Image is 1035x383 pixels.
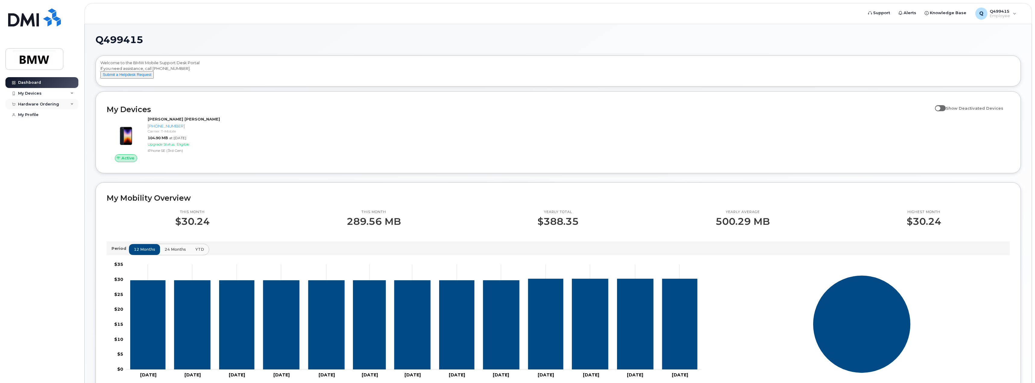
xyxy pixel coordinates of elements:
tspan: $20 [114,306,123,312]
p: This month [175,210,210,215]
p: $30.24 [907,216,941,227]
tspan: [DATE] [362,372,378,378]
tspan: [DATE] [404,372,421,378]
g: 201-824-3380 [131,279,697,369]
tspan: $0 [117,366,123,372]
tspan: [DATE] [185,372,201,378]
h2: My Devices [107,105,932,114]
g: Series [813,275,911,373]
span: 104.90 MB [148,136,168,140]
a: Submit a Helpdesk Request [100,72,154,77]
input: Show Deactivated Devices [935,102,940,107]
span: Upgrade Status: [148,142,175,146]
span: Active [121,155,134,161]
img: image20231002-3703462-1angbar.jpeg [112,119,140,148]
tspan: $5 [117,351,123,357]
tspan: [DATE] [672,372,688,378]
h2: My Mobility Overview [107,193,1010,202]
p: This month [347,210,401,215]
tspan: [DATE] [493,372,509,378]
tspan: $30 [114,276,123,282]
tspan: $35 [114,262,123,267]
p: Yearly average [716,210,770,215]
span: Q499415 [96,35,143,44]
tspan: [DATE] [229,372,245,378]
tspan: [DATE] [140,372,156,378]
div: [PHONE_NUMBER] [148,123,325,129]
p: 289.56 MB [347,216,401,227]
tspan: [DATE] [273,372,290,378]
tspan: [DATE] [449,372,465,378]
button: Submit a Helpdesk Request [100,71,154,79]
tspan: [DATE] [538,372,554,378]
div: Carrier: T-Mobile [148,129,325,134]
tspan: $15 [114,322,123,327]
span: at [DATE] [169,136,186,140]
tspan: [DATE] [627,372,643,378]
tspan: $10 [114,336,123,342]
p: $388.35 [537,216,579,227]
tspan: [DATE] [319,372,335,378]
tspan: $25 [114,291,123,297]
strong: [PERSON_NAME] [PERSON_NAME] [148,117,220,121]
iframe: Messenger Launcher [1009,357,1030,378]
p: Period [112,246,129,251]
span: YTD [195,246,204,252]
tspan: [DATE] [583,372,599,378]
p: $30.24 [175,216,210,227]
span: Show Deactivated Devices [946,106,1003,111]
p: Highest month [907,210,941,215]
span: 24 months [165,246,186,252]
div: iPhone SE (3rd Gen) [148,148,325,153]
span: Eligible [177,142,189,146]
p: Yearly total [537,210,579,215]
div: Welcome to the BMW Mobile Support Desk Portal If you need assistance, call [PHONE_NUMBER]. [100,60,1016,84]
a: Active[PERSON_NAME] [PERSON_NAME][PHONE_NUMBER]Carrier: T-Mobile104.90 MBat [DATE]Upgrade Status:... [107,116,327,162]
p: 500.29 MB [716,216,770,227]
